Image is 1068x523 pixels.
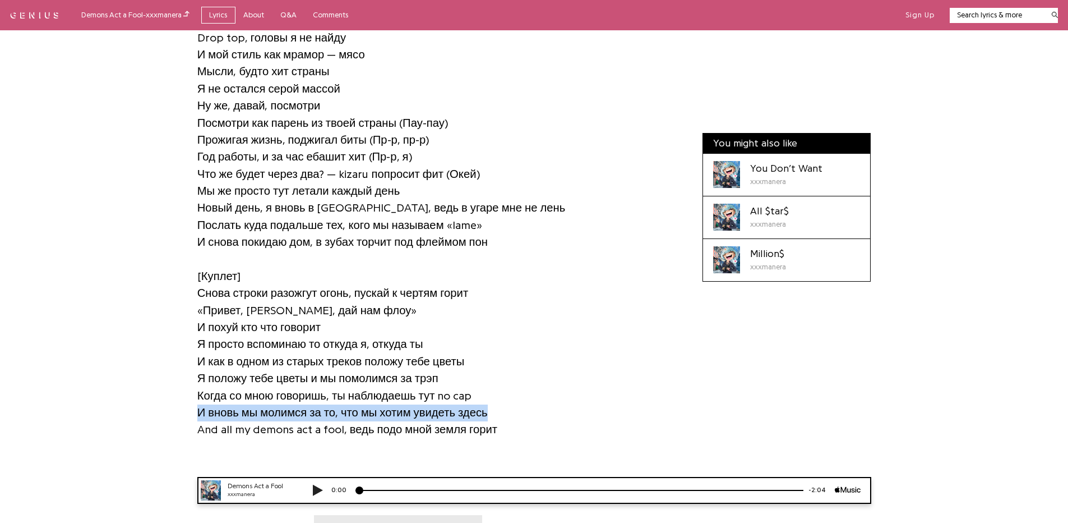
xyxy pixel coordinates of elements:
[703,154,870,196] a: Cover art for You Don’t Want by xxxmaneraYou Don’t Wantxxxmanera
[201,7,235,24] a: Lyrics
[750,161,822,176] div: You Don’t Want
[39,4,107,14] div: Demons Act a Fool
[750,204,789,219] div: All $tar$
[750,219,789,230] div: xxxmanera
[950,10,1044,21] input: Search lyrics & more
[81,9,189,21] div: Demons Act a Fool - xxxmanera
[235,7,272,24] a: About
[703,196,870,239] a: Cover art for All $tar$ by xxxmaneraAll $tar$xxxmanera
[305,7,357,24] a: Comments
[750,246,786,261] div: Million$
[750,176,822,187] div: xxxmanera
[703,134,870,154] div: You might also like
[39,13,107,22] div: xxxmanera
[905,10,935,20] button: Sign Up
[713,246,740,273] div: Cover art for Million$ by xxxmanera
[12,3,33,24] img: 72x72bb.jpg
[615,8,646,18] div: -2:04
[713,161,740,188] div: Cover art for You Don’t Want by xxxmanera
[703,239,870,281] a: Cover art for Million$ by xxxmaneraMillion$xxxmanera
[713,204,740,231] div: Cover art for All $tar$ by xxxmanera
[272,7,305,24] a: Q&A
[750,261,786,273] div: xxxmanera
